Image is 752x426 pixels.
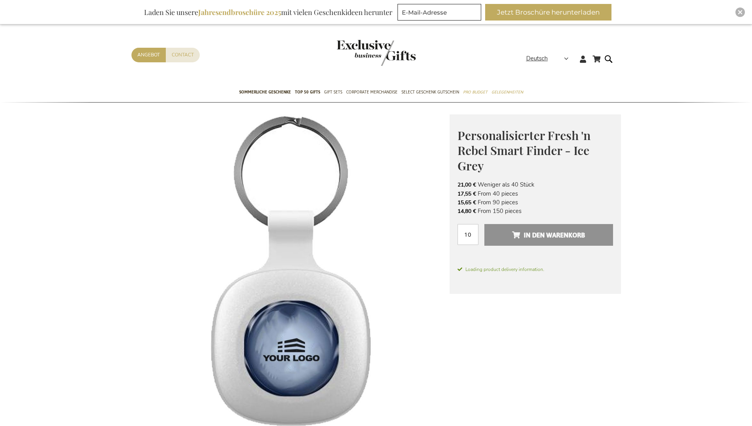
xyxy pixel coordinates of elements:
div: Close [735,7,745,17]
a: Gelegenheiten [491,83,523,103]
a: Angebot [131,48,166,62]
form: marketing offers and promotions [398,4,484,23]
a: Corporate Merchandise [346,83,398,103]
a: Gift Sets [324,83,342,103]
a: Select Geschenk Gutschein [401,83,459,103]
b: Jahresendbroschüre 2025 [198,7,281,17]
span: 15,65 € [458,199,476,206]
div: Laden Sie unsere mit vielen Geschenkideen herunter [141,4,396,21]
span: Personalisierter Fresh 'n Rebel Smart Finder - Ice Grey [458,127,591,174]
img: Exclusive Business gifts logo [337,40,416,66]
span: 17,55 € [458,190,476,198]
span: Corporate Merchandise [346,88,398,96]
span: TOP 50 Gifts [295,88,320,96]
li: From 150 pieces [458,207,613,215]
img: Close [738,10,743,15]
button: Jetzt Broschüre herunterladen [485,4,611,21]
a: Sommerliche geschenke [239,83,291,103]
input: Menge [458,224,478,245]
span: 14,80 € [458,207,476,215]
span: Pro Budget [463,88,488,96]
a: store logo [337,40,376,66]
li: From 90 pieces [458,198,613,207]
a: Pro Budget [463,83,488,103]
li: From 40 pieces [458,189,613,198]
span: Deutsch [526,54,548,63]
span: Gift Sets [324,88,342,96]
li: Weniger als 40 Stück [458,180,613,189]
span: 21,00 € [458,181,476,189]
span: Loading product delivery information. [458,266,613,273]
a: Contact [166,48,200,62]
span: Sommerliche geschenke [239,88,291,96]
span: Gelegenheiten [491,88,523,96]
span: Select Geschenk Gutschein [401,88,459,96]
input: E-Mail-Adresse [398,4,481,21]
a: TOP 50 Gifts [295,83,320,103]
